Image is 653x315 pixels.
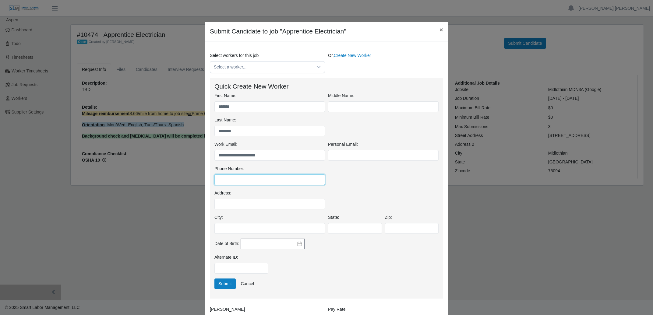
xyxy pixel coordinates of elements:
[214,214,223,221] label: City:
[210,52,259,59] label: Select workers for this job
[328,141,358,148] label: Personal Email:
[328,214,339,221] label: State:
[385,214,392,221] label: Zip:
[214,240,239,247] label: Date of Birth:
[214,93,236,99] label: First Name:
[435,22,448,38] button: Close
[326,52,445,73] div: Or,
[214,190,231,196] label: Address:
[210,61,312,73] span: Select a worker...
[214,278,236,289] button: Submit
[328,93,354,99] label: Middle Name:
[214,166,244,172] label: Phone Number:
[214,117,236,123] label: Last Name:
[439,26,443,33] span: ×
[214,141,237,148] label: Work Email:
[214,82,439,90] h4: Quick Create New Worker
[214,254,238,261] label: Alternate ID:
[5,5,227,12] body: Rich Text Area. Press ALT-0 for help.
[237,278,258,289] a: Cancel
[334,53,371,58] a: Create New Worker
[210,26,346,36] h4: Submit Candidate to job "Apprentice Electrician"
